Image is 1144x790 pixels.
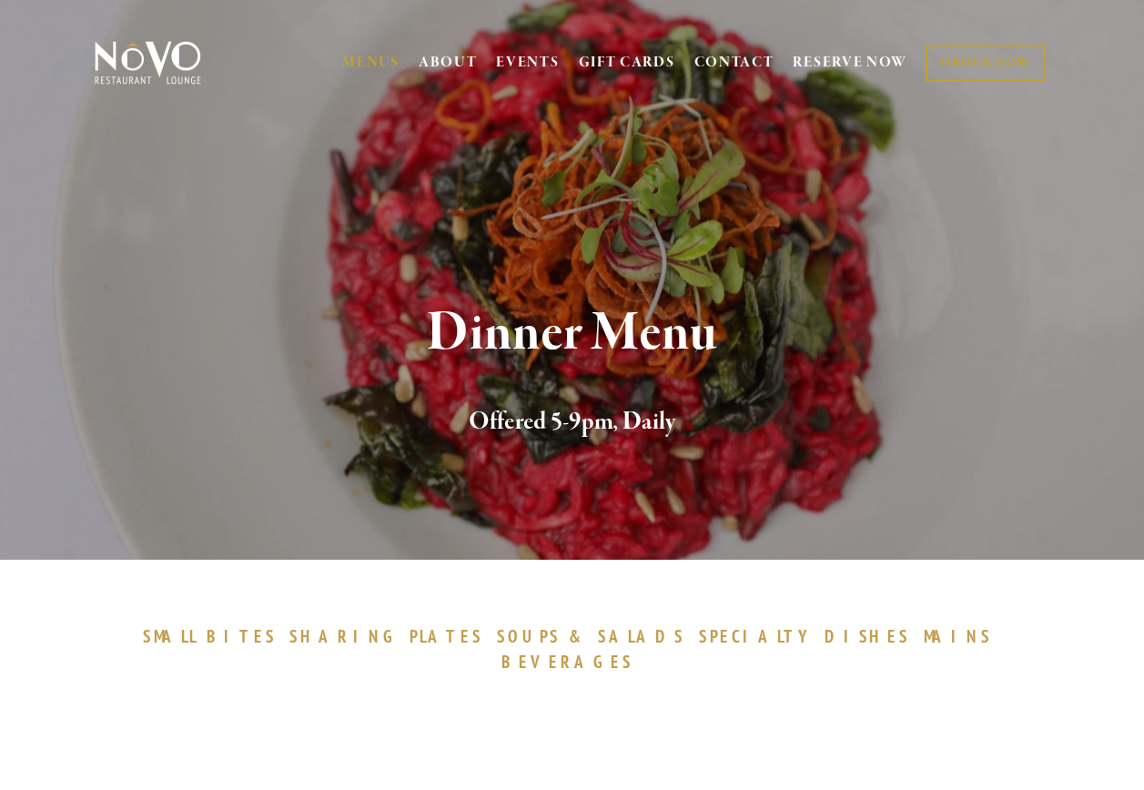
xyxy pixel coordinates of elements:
span: SMALL [143,625,197,647]
h1: Dinner Menu [120,304,1024,363]
a: BEVERAGES [501,651,643,673]
a: ABOUT [419,54,478,72]
a: GIFT CARDS [579,46,675,80]
img: Novo Restaurant &amp; Lounge [91,40,205,86]
a: SMALLBITES [143,625,286,647]
span: & [569,625,589,647]
span: SOUPS [497,625,561,647]
a: MAINS [924,625,1001,647]
h2: Offered 5-9pm, Daily [120,403,1024,441]
span: BITES [207,625,277,647]
a: RESERVE NOW [793,46,907,80]
a: SPECIALTYDISHES [699,625,919,647]
span: BEVERAGES [501,651,634,673]
a: ORDER NOW [926,45,1045,82]
span: DISHES [825,625,911,647]
a: SOUPS&SALADS [497,625,694,647]
span: MAINS [924,625,992,647]
span: PLATES [410,625,483,647]
a: SHARINGPLATES [289,625,491,647]
a: CONTACT [694,46,774,80]
a: EVENTS [496,54,559,72]
span: SPECIALTY [699,625,815,647]
a: MENUS [342,54,400,72]
span: SHARING [289,625,400,647]
span: SALADS [598,625,685,647]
